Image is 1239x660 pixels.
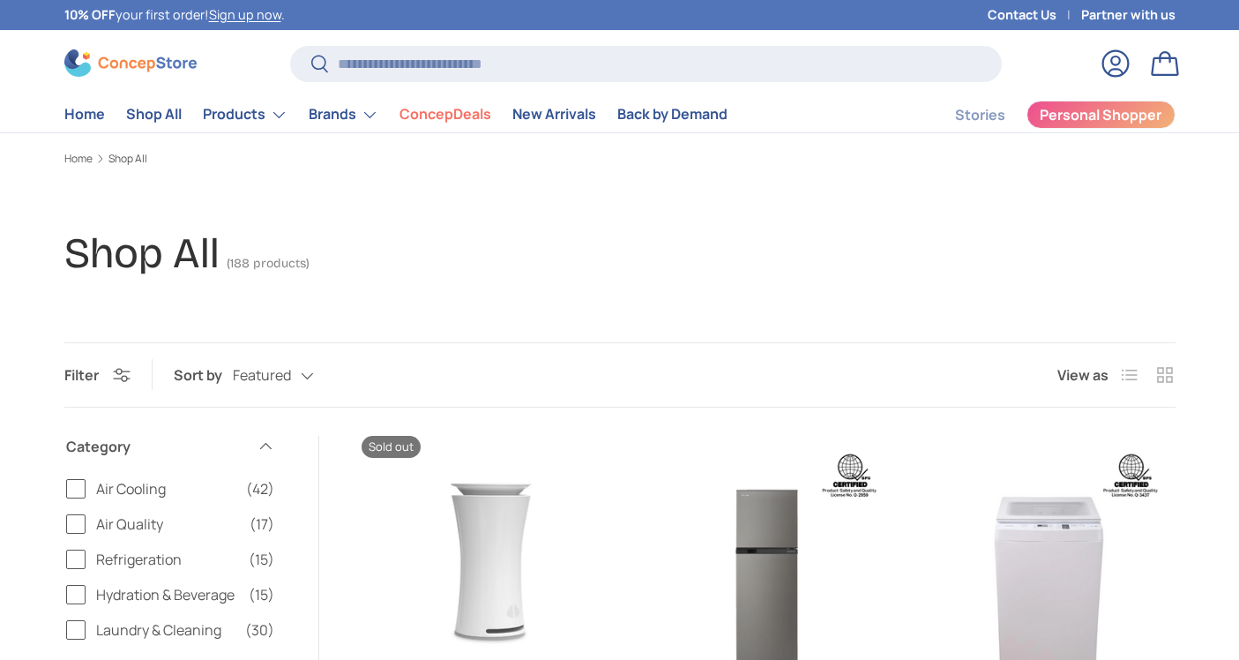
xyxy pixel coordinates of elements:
[108,154,147,164] a: Shop All
[96,478,235,499] span: Air Cooling
[192,97,298,132] summary: Products
[64,49,197,77] img: ConcepStore
[64,151,1176,167] nav: Breadcrumbs
[955,98,1005,132] a: Stories
[64,6,116,23] strong: 10% OFF
[617,97,728,131] a: Back by Demand
[209,6,281,23] a: Sign up now
[246,478,274,499] span: (42)
[1057,364,1108,386] span: View as
[227,256,310,271] span: (188 products)
[298,97,389,132] summary: Brands
[96,619,235,641] span: Laundry & Cleaning
[233,360,349,391] button: Featured
[64,97,105,131] a: Home
[362,436,421,458] span: Sold out
[913,97,1176,132] nav: Secondary
[1081,5,1176,25] a: Partner with us
[250,514,274,535] span: (17)
[64,365,131,385] button: Filter
[174,364,233,386] label: Sort by
[249,549,274,570] span: (15)
[249,584,274,605] span: (15)
[245,619,274,641] span: (30)
[512,97,596,131] a: New Arrivals
[64,5,285,25] p: your first order! .
[233,367,291,384] span: Featured
[64,97,728,132] nav: Primary
[66,436,246,457] span: Category
[309,97,378,132] a: Brands
[64,154,93,164] a: Home
[988,5,1081,25] a: Contact Us
[1026,101,1176,129] a: Personal Shopper
[96,514,239,535] span: Air Quality
[66,415,274,478] summary: Category
[96,584,238,605] span: Hydration & Beverage
[1040,108,1161,122] span: Personal Shopper
[203,97,287,132] a: Products
[399,97,491,131] a: ConcepDeals
[64,365,99,385] span: Filter
[96,549,238,570] span: Refrigeration
[64,228,220,279] h1: Shop All
[126,97,182,131] a: Shop All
